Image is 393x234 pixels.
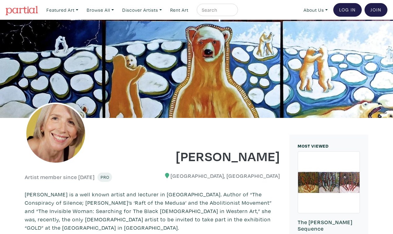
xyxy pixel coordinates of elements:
[167,4,191,16] a: Rent Art
[333,3,362,17] a: Log In
[298,219,360,232] h6: The [PERSON_NAME] Sequence
[25,190,280,232] p: [PERSON_NAME] is a well known artist and lecturer in [GEOGRAPHIC_DATA]. Author of “The Conspiracy...
[157,173,280,179] h6: [GEOGRAPHIC_DATA], [GEOGRAPHIC_DATA]
[100,174,109,180] span: Pro
[44,4,81,16] a: Featured Art
[365,3,387,17] a: Join
[301,4,330,16] a: About Us
[298,143,329,149] small: MOST VIEWED
[25,102,87,164] img: phpThumb.php
[119,4,165,16] a: Discover Artists
[25,174,95,181] h6: Artist member since [DATE]
[201,6,232,14] input: Search
[157,148,280,164] h1: [PERSON_NAME]
[84,4,117,16] a: Browse All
